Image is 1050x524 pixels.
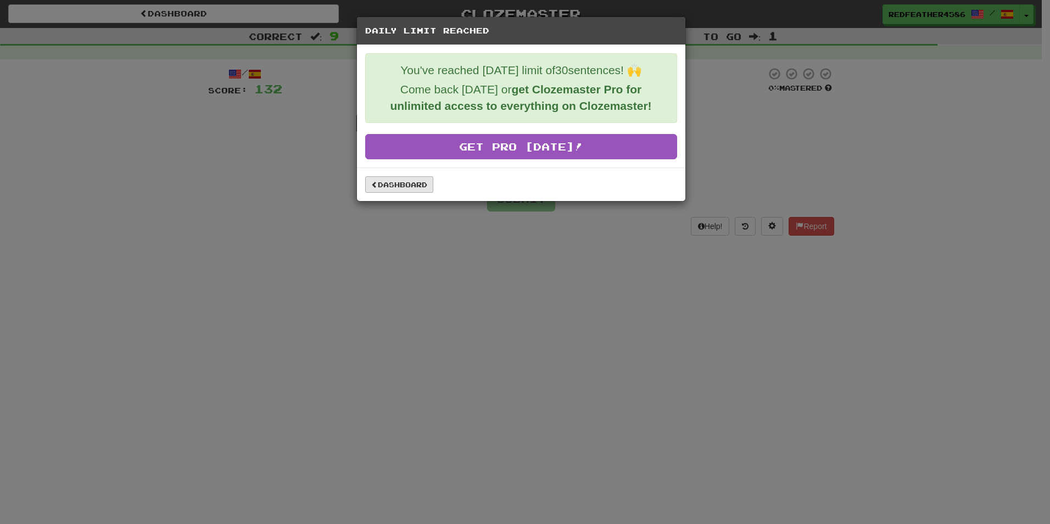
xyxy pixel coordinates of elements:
[365,25,677,36] h5: Daily Limit Reached
[390,83,651,112] strong: get Clozemaster Pro for unlimited access to everything on Clozemaster!
[365,176,433,193] a: Dashboard
[374,62,668,79] p: You've reached [DATE] limit of 30 sentences! 🙌
[374,81,668,114] p: Come back [DATE] or
[365,134,677,159] a: Get Pro [DATE]!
